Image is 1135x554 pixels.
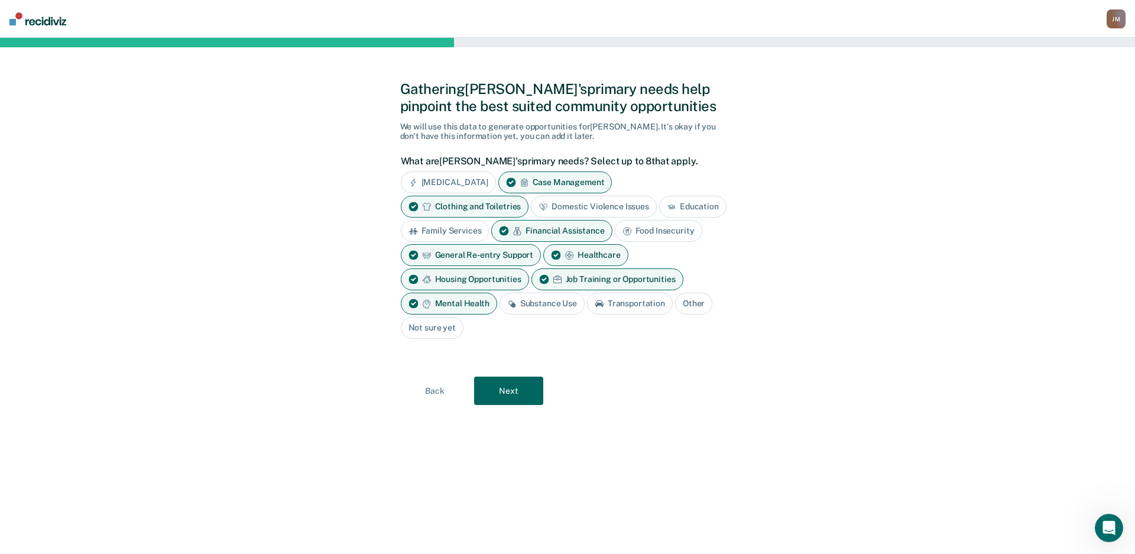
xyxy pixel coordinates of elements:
[401,155,729,167] label: What are [PERSON_NAME]'s primary needs? Select up to 8 that apply.
[498,171,612,193] div: Case Management
[401,268,529,290] div: Housing Opportunities
[531,196,657,218] div: Domestic Violence Issues
[474,377,543,405] button: Next
[587,293,673,315] div: Transportation
[1095,514,1123,542] iframe: Intercom live chat
[615,220,702,242] div: Food Insecurity
[1107,9,1126,28] div: J M
[400,80,735,115] div: Gathering [PERSON_NAME]'s primary needs help pinpoint the best suited community opportunities
[491,220,612,242] div: Financial Assistance
[675,293,712,315] div: Other
[659,196,727,218] div: Education
[543,244,628,266] div: Healthcare
[9,12,66,25] img: Recidiviz
[400,122,735,142] div: We will use this data to generate opportunities for [PERSON_NAME] . It's okay if you don't have t...
[401,171,496,193] div: [MEDICAL_DATA]
[1107,9,1126,28] button: JM
[401,220,489,242] div: Family Services
[401,317,463,339] div: Not sure yet
[400,377,469,405] button: Back
[500,293,585,315] div: Substance Use
[401,244,541,266] div: General Re-entry Support
[401,196,529,218] div: Clothing and Toiletries
[401,293,497,315] div: Mental Health
[531,268,683,290] div: Job Training or Opportunities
